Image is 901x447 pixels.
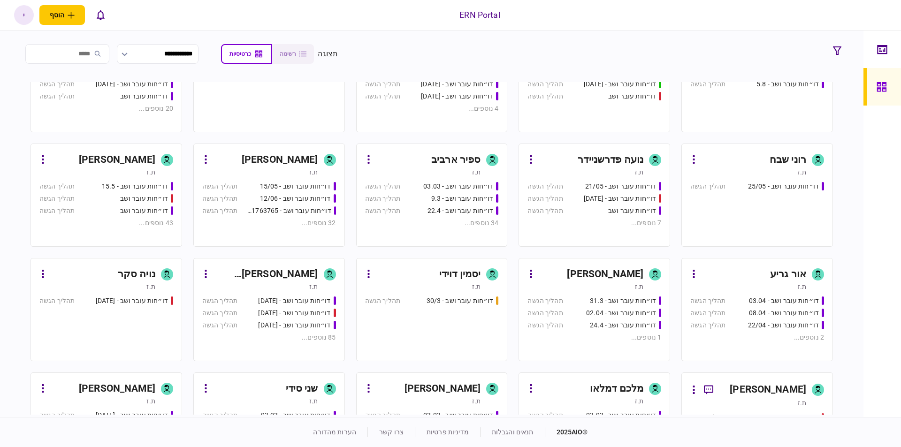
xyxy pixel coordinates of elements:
[730,382,806,397] div: [PERSON_NAME]
[431,194,494,204] div: דו״חות עובר ושב - 9.3
[365,206,400,216] div: תהליך הגשה
[272,44,314,64] button: רשימה
[14,5,34,25] div: י
[365,79,400,89] div: תהליך הגשה
[527,333,661,342] div: 1 נוספים ...
[690,308,725,318] div: תהליך הגשה
[221,44,272,64] button: כרטיסיות
[798,282,806,291] div: ת.ז
[39,410,75,420] div: תהליך הגשה
[578,152,643,167] div: נועה פדרשניידר
[423,410,493,420] div: דו״חות עובר ושב - 03.03
[527,296,563,306] div: תהליך הגשה
[405,381,481,396] div: [PERSON_NAME]
[472,396,481,406] div: ת.ז
[202,333,336,342] div: 85 נוספים ...
[527,410,563,420] div: תהליך הגשה
[492,428,534,436] a: תנאים והגבלות
[202,182,237,191] div: תהליך הגשה
[39,182,75,191] div: תהליך הגשה
[690,182,725,191] div: תהליך הגשה
[31,144,182,247] a: [PERSON_NAME]ת.זדו״חות עובר ושב - 15.5תהליך הגשהדו״חות עובר ושבתהליך הגשהדו״חות עובר ושבתהליך הגש...
[770,267,806,282] div: אור גריע
[423,182,493,191] div: דו״חות עובר ושב - 03.03
[146,396,155,406] div: ת.ז
[309,282,318,291] div: ת.ז
[585,182,656,191] div: דו״חות עובר ושב - 21/05
[229,51,251,57] span: כרטיסיות
[193,258,345,361] a: [PERSON_NAME] [PERSON_NAME]ת.זדו״חות עובר ושב - 19/03/2025תהליך הגשהדו״חות עובר ושב - 19.3.25תהלי...
[635,396,643,406] div: ת.ז
[365,182,400,191] div: תהליך הגשה
[635,282,643,291] div: ת.ז
[313,428,356,436] a: הערות מהדורה
[39,296,75,306] div: תהליך הגשה
[247,206,331,216] div: דו״חות עובר ושב - 511763765 18/06
[39,79,75,89] div: תהליך הגשה
[202,218,336,228] div: 32 נוספים ...
[318,48,338,60] div: תצוגה
[586,410,656,420] div: דו״חות עובר ושב - 03.03
[421,79,493,89] div: דו״חות עובר ושב - 23.7.25
[527,182,563,191] div: תהליך הגשה
[202,320,237,330] div: תהליך הגשה
[527,218,661,228] div: 7 נוספים ...
[527,320,563,330] div: תהליך הגשה
[202,410,237,420] div: תהליך הגשה
[590,296,656,306] div: דו״חות עובר ושב - 31.3
[202,308,237,318] div: תהליך הגשה
[258,296,330,306] div: דו״חות עובר ושב - 19/03/2025
[690,333,824,342] div: 2 נוספים ...
[39,5,85,25] button: פתח תפריט להוספת לקוח
[584,194,656,204] div: דו״חות עובר ושב - 03/06/25
[527,79,563,89] div: תהליך הגשה
[439,267,481,282] div: יסמין דוידי
[472,167,481,177] div: ת.ז
[428,206,494,216] div: דו״חות עובר ושב - 22.4
[365,218,499,228] div: 34 נוספים ...
[379,428,404,436] a: צרו קשר
[527,194,563,204] div: תהליך הגשה
[545,427,588,437] div: © 2025 AIO
[681,144,833,247] a: רוני שבחת.זדו״חות עובר ושב - 25/05תהליך הגשה
[96,410,168,420] div: דו״חות עובר ושב - 26.12.24
[356,258,508,361] a: יסמין דוידית.זדו״חות עובר ושב - 30/3תהליך הגשה
[96,79,168,89] div: דו״חות עובר ושב - 26.06.25
[519,258,670,361] a: [PERSON_NAME]ת.זדו״חות עובר ושב - 31.3תהליך הגשהדו״חות עובר ושב - 02.04תהליך הגשהדו״חות עובר ושב ...
[798,167,806,177] div: ת.ז
[427,296,494,306] div: דו״חות עובר ושב - 30/3
[567,267,643,282] div: [PERSON_NAME]
[459,9,500,21] div: ERN Portal
[213,267,318,282] div: [PERSON_NAME] [PERSON_NAME]
[91,5,110,25] button: פתח רשימת התראות
[120,194,168,204] div: דו״חות עובר ושב
[527,206,563,216] div: תהליך הגשה
[146,282,155,291] div: ת.ז
[365,194,400,204] div: תהליך הגשה
[690,412,725,422] div: תהליך הגשה
[39,218,173,228] div: 43 נוספים ...
[96,296,168,306] div: דו״חות עובר ושב - 19.03.2025
[527,308,563,318] div: תהליך הגשה
[39,91,75,101] div: תהליך הגשה
[608,206,656,216] div: דו״חות עובר ושב
[472,282,481,291] div: ת.ז
[749,308,819,318] div: דו״חות עובר ושב - 08.04
[681,258,833,361] a: אור גריעת.זדו״חות עובר ושב - 03.04תהליך הגשהדו״חות עובר ושב - 08.04תהליך הגשהדו״חות עובר ושב - 22...
[690,320,725,330] div: תהליך הגשה
[31,258,182,361] a: נויה סקרת.זדו״חות עובר ושב - 19.03.2025תהליך הגשה
[748,320,819,330] div: דו״חות עובר ושב - 22/04
[748,182,819,191] div: דו״חות עובר ושב - 25/05
[309,396,318,406] div: ת.ז
[519,144,670,247] a: נועה פדרשניידרת.זדו״חות עובר ושב - 21/05תהליך הגשהדו״חות עובר ושב - 03/06/25תהליך הגשהדו״חות עובר...
[118,267,155,282] div: נויה סקר
[261,410,331,420] div: דו״חות עובר ושב - 03.03
[242,152,318,167] div: [PERSON_NAME]
[79,152,155,167] div: [PERSON_NAME]
[365,296,400,306] div: תהליך הגשה
[590,381,643,396] div: מלכם דמלאו
[590,320,656,330] div: דו״חות עובר ושב - 24.4
[102,182,168,191] div: דו״חות עובר ושב - 15.5
[690,296,725,306] div: תהליך הגשה
[608,91,656,101] div: דו״חות עובר ושב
